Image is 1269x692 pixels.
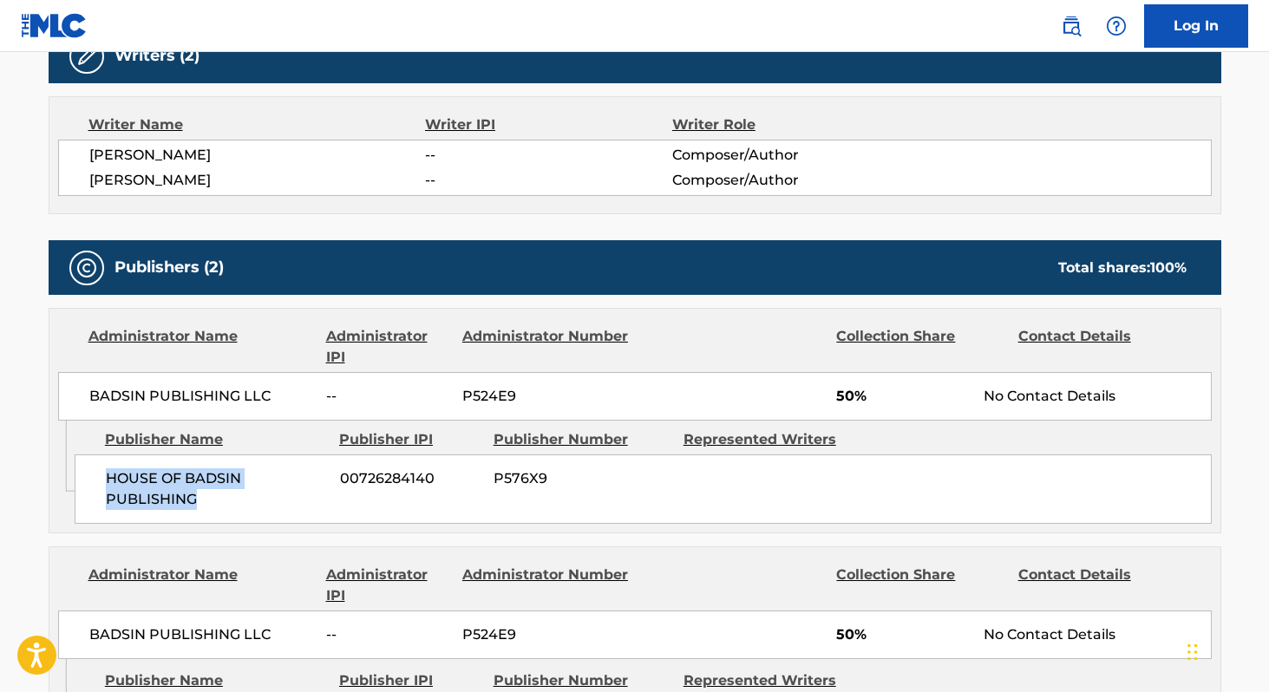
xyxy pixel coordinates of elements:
img: MLC Logo [21,13,88,38]
div: Drag [1187,626,1198,678]
div: Represented Writers [684,670,860,691]
span: BADSIN PUBLISHING LLC [89,624,314,645]
span: [PERSON_NAME] [89,145,426,166]
div: Administrator Number [462,326,631,368]
div: Help [1099,9,1134,43]
div: Publisher Name [105,429,326,450]
span: -- [425,170,671,191]
div: Administrator Name [88,326,313,368]
span: HOUSE OF BADSIN PUBLISHING [106,468,327,510]
a: Public Search [1054,9,1089,43]
img: help [1106,16,1127,36]
span: P524E9 [462,386,631,407]
div: Administrator Name [88,565,313,606]
span: 00726284140 [340,468,481,489]
img: search [1061,16,1082,36]
span: [PERSON_NAME] [89,170,426,191]
img: Writers [76,46,97,67]
div: Contact Details [1018,326,1187,368]
div: Publisher Number [494,429,670,450]
div: No Contact Details [984,624,1210,645]
h5: Publishers (2) [114,258,224,277]
span: -- [326,624,449,645]
span: 100 % [1150,259,1187,276]
span: Composer/Author [672,145,897,166]
div: Publisher IPI [339,429,481,450]
div: Administrator Number [462,565,631,606]
span: -- [425,145,671,166]
span: P576X9 [494,468,670,489]
span: 50% [836,624,971,645]
div: Represented Writers [684,429,860,450]
div: Administrator IPI [326,565,449,606]
img: Publishers [76,258,97,278]
span: 50% [836,386,971,407]
h5: Writers (2) [114,46,200,66]
span: -- [326,386,449,407]
div: Administrator IPI [326,326,449,368]
div: Collection Share [836,565,1004,606]
div: Publisher Name [105,670,326,691]
span: Composer/Author [672,170,897,191]
span: P524E9 [462,624,631,645]
div: Publisher Number [494,670,670,691]
iframe: Chat Widget [1182,609,1269,692]
div: Collection Share [836,326,1004,368]
div: Writer IPI [425,114,672,135]
div: Contact Details [1018,565,1187,606]
div: Writer Name [88,114,426,135]
span: BADSIN PUBLISHING LLC [89,386,314,407]
div: No Contact Details [984,386,1210,407]
div: Publisher IPI [339,670,481,691]
div: Total shares: [1058,258,1187,278]
a: Log In [1144,4,1248,48]
div: Writer Role [672,114,897,135]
